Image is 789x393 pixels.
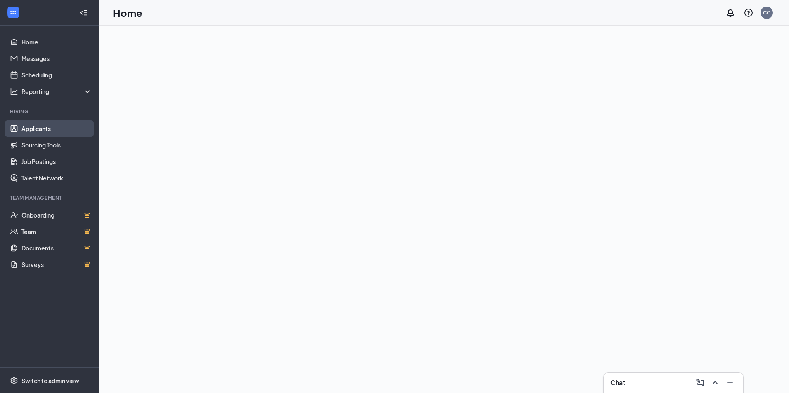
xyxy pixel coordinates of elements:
svg: Settings [10,377,18,385]
a: Job Postings [21,153,92,170]
a: SurveysCrown [21,256,92,273]
div: Switch to admin view [21,377,79,385]
a: Applicants [21,120,92,137]
a: Sourcing Tools [21,137,92,153]
a: Messages [21,50,92,67]
button: ChevronUp [709,376,722,389]
svg: ComposeMessage [695,378,705,388]
div: Reporting [21,87,92,96]
button: Minimize [723,376,737,389]
svg: Notifications [725,8,735,18]
div: Hiring [10,108,90,115]
a: Talent Network [21,170,92,186]
h1: Home [113,6,142,20]
a: OnboardingCrown [21,207,92,223]
a: Scheduling [21,67,92,83]
h3: Chat [610,378,625,387]
svg: Minimize [725,378,735,388]
svg: WorkstreamLogo [9,8,17,16]
svg: Analysis [10,87,18,96]
a: Home [21,34,92,50]
div: Team Management [10,194,90,201]
a: TeamCrown [21,223,92,240]
button: ComposeMessage [694,376,707,389]
svg: QuestionInfo [744,8,754,18]
svg: Collapse [80,9,88,17]
svg: ChevronUp [710,378,720,388]
a: DocumentsCrown [21,240,92,256]
div: CC [763,9,770,16]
